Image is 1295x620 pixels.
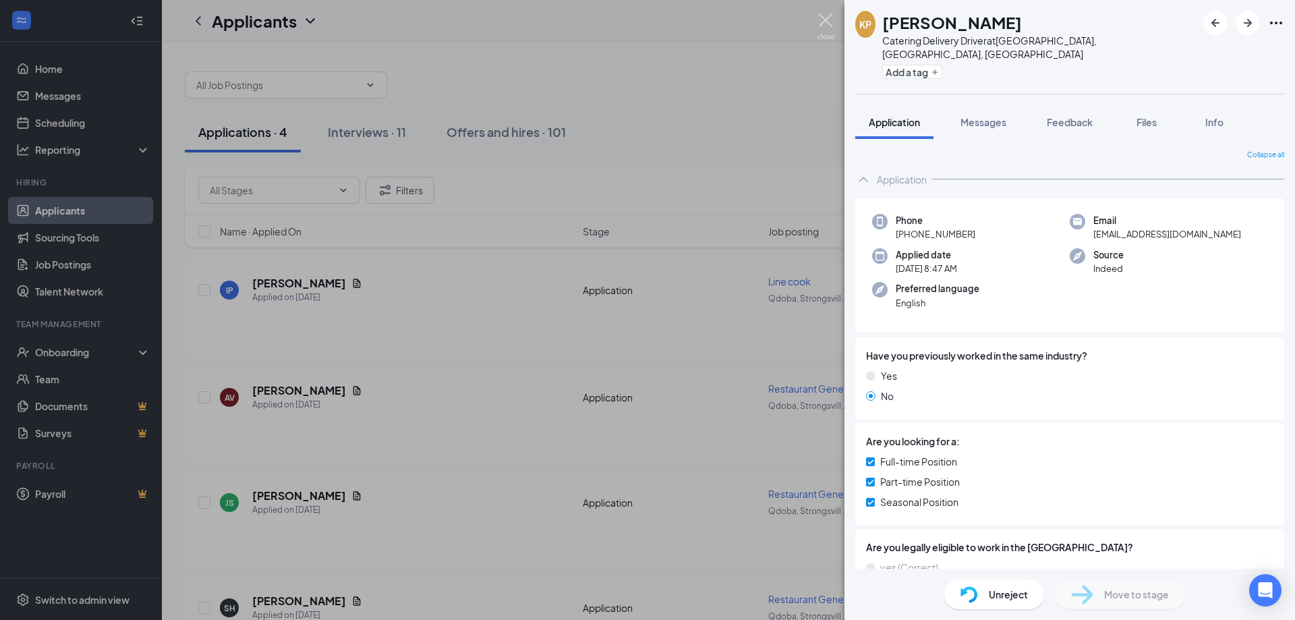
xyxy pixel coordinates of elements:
[1268,15,1284,31] svg: Ellipses
[896,296,979,310] span: English
[855,171,871,188] svg: ChevronUp
[882,34,1197,61] div: Catering Delivery Driver at [GEOGRAPHIC_DATA], [GEOGRAPHIC_DATA], [GEOGRAPHIC_DATA]
[882,11,1022,34] h1: [PERSON_NAME]
[896,248,957,262] span: Applied date
[866,348,1087,363] span: Have you previously worked in the same industry?
[896,214,975,227] span: Phone
[866,540,1273,555] span: Are you legally eligible to work in the [GEOGRAPHIC_DATA]?
[1093,262,1124,275] span: Indeed
[1104,587,1169,602] span: Move to stage
[1093,214,1241,227] span: Email
[931,68,939,76] svg: Plus
[1205,116,1224,128] span: Info
[1207,15,1224,31] svg: ArrowLeftNew
[1093,227,1241,241] span: [EMAIL_ADDRESS][DOMAIN_NAME]
[880,560,938,575] span: yes (Correct)
[869,116,920,128] span: Application
[1249,574,1282,607] div: Open Intercom Messenger
[1240,15,1256,31] svg: ArrowRight
[896,227,975,241] span: [PHONE_NUMBER]
[1247,150,1284,161] span: Collapse all
[877,173,927,186] div: Application
[882,65,942,79] button: PlusAdd a tag
[896,282,979,295] span: Preferred language
[960,116,1006,128] span: Messages
[1047,116,1093,128] span: Feedback
[881,389,894,403] span: No
[880,495,958,509] span: Seasonal Position
[1136,116,1157,128] span: Files
[896,262,957,275] span: [DATE] 8:47 AM
[989,587,1028,602] span: Unreject
[866,434,960,449] span: Are you looking for a:
[859,18,871,31] div: KP
[1203,11,1228,35] button: ArrowLeftNew
[881,368,897,383] span: Yes
[1093,248,1124,262] span: Source
[880,454,957,469] span: Full-time Position
[1236,11,1260,35] button: ArrowRight
[880,474,960,489] span: Part-time Position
